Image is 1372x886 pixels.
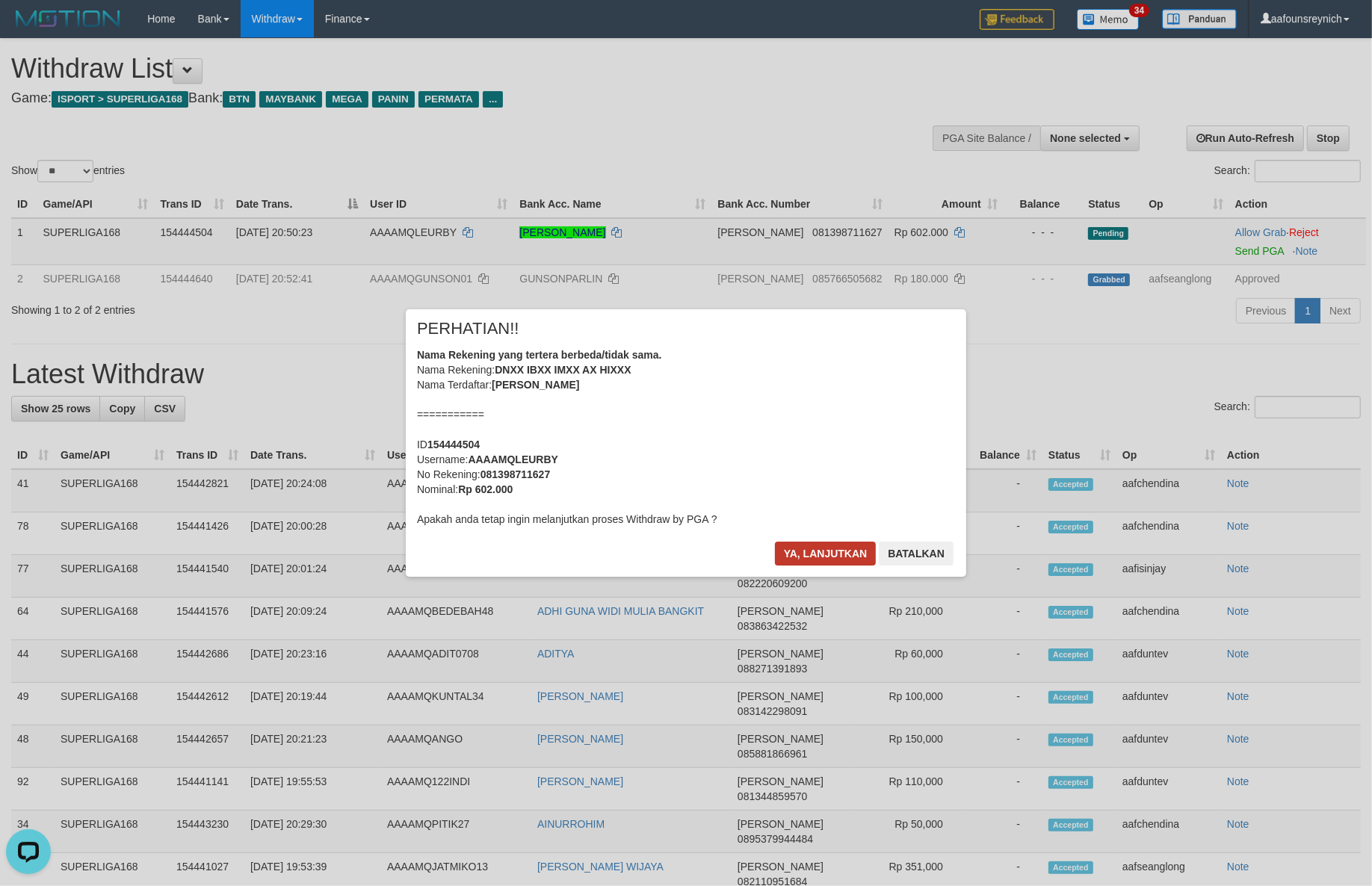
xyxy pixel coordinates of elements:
[492,379,579,391] b: [PERSON_NAME]
[6,6,51,51] button: Open LiveChat chat widget
[417,349,662,361] b: Nama Rekening yang tertera berbeda/tidak sama.
[879,542,954,566] button: Batalkan
[427,439,480,450] b: 154444504
[775,542,877,566] button: Ya, lanjutkan
[468,453,558,465] b: AAAAMQLEURBY
[417,321,519,336] span: PERHATIAN!!
[417,347,955,527] div: Nama Rekening: Nama Terdaftar: =========== ID Username: No Rekening: Nominal: Apakah anda tetap i...
[458,483,513,495] b: Rp 602.000
[495,364,631,376] b: DNXX IBXX IMXX AX HIXXX
[480,468,550,480] b: 081398711627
